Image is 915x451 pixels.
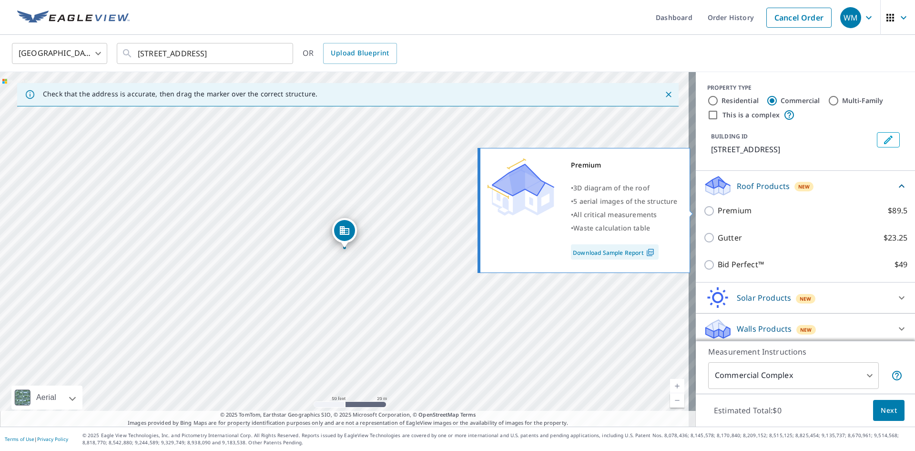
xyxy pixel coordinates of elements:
p: © 2025 Eagle View Technologies, Inc. and Pictometry International Corp. All Rights Reserved. Repo... [82,432,910,446]
div: Aerial [11,386,82,409]
p: $49 [895,259,907,271]
label: This is a complex [722,110,780,120]
div: Commercial Complex [708,362,879,389]
p: Gutter [718,232,742,244]
p: [STREET_ADDRESS] [711,144,873,155]
label: Multi-Family [842,96,884,105]
a: Current Level 19, Zoom Out [670,393,684,408]
img: Premium [488,158,554,216]
p: $89.5 [888,205,907,217]
span: Each building may require a separate measurement report; if so, your account will be billed per r... [891,370,903,381]
div: Premium [571,158,678,172]
div: • [571,195,678,208]
div: OR [303,43,397,64]
span: New [798,183,810,190]
div: Solar ProductsNew [703,286,907,309]
div: Roof ProductsNew [703,175,907,197]
span: 3D diagram of the roof [573,183,650,192]
p: Walls Products [737,323,792,335]
p: Premium [718,205,752,217]
p: | [5,436,68,442]
a: Terms of Use [5,436,34,442]
span: New [800,326,812,334]
div: Walls ProductsNew [703,317,907,340]
label: Residential [722,96,759,105]
label: Commercial [781,96,820,105]
span: Next [881,405,897,417]
input: Search by address or latitude-longitude [138,40,274,67]
span: 5 aerial images of the structure [573,197,677,206]
span: © 2025 TomTom, Earthstar Geographics SIO, © 2025 Microsoft Corporation, © [220,411,476,419]
p: Check that the address is accurate, then drag the marker over the correct structure. [43,90,317,98]
p: $23.25 [884,232,907,244]
p: BUILDING ID [711,132,748,140]
div: • [571,221,678,235]
div: [GEOGRAPHIC_DATA] [12,40,107,67]
p: Solar Products [737,292,791,304]
a: Privacy Policy [37,436,68,442]
span: Waste calculation table [573,223,650,232]
p: Roof Products [737,180,790,192]
span: New [800,295,812,303]
button: Close [662,88,675,101]
span: Upload Blueprint [331,47,389,59]
div: PROPERTY TYPE [707,84,904,92]
button: Next [873,400,905,421]
img: EV Logo [17,10,130,25]
span: All critical measurements [573,210,657,219]
div: • [571,208,678,221]
a: Upload Blueprint [323,43,396,64]
div: • [571,181,678,195]
a: Terms [460,411,476,418]
img: Pdf Icon [644,248,657,257]
a: OpenStreetMap [418,411,458,418]
a: Download Sample Report [571,244,659,260]
a: Current Level 19, Zoom In [670,379,684,393]
div: Dropped pin, building 1, Commercial property, 2224 W Chestnut St Louisville, KY 40211 [332,218,357,248]
a: Cancel Order [766,8,832,28]
p: Measurement Instructions [708,346,903,357]
div: WM [840,7,861,28]
p: Bid Perfect™ [718,259,764,271]
p: Estimated Total: $0 [706,400,789,421]
button: Edit building 1 [877,132,900,147]
div: Aerial [33,386,59,409]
